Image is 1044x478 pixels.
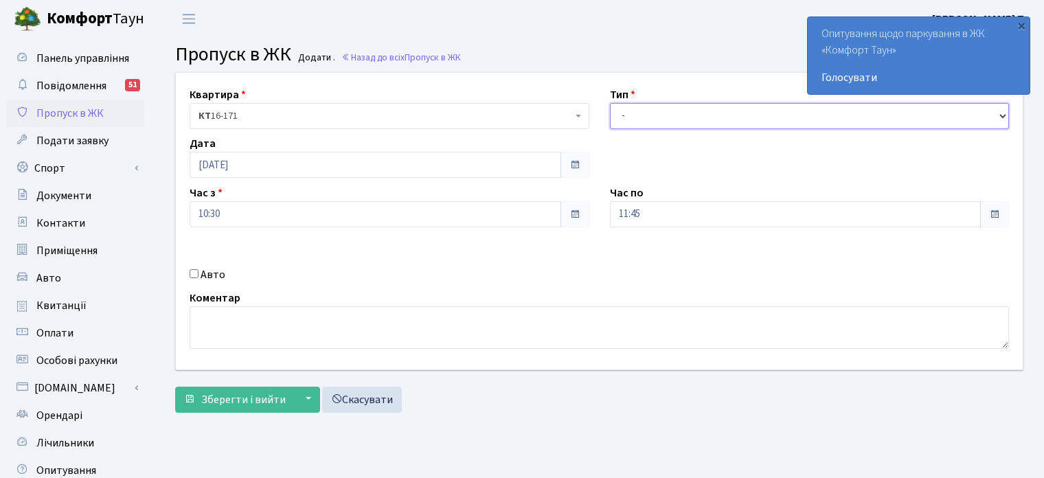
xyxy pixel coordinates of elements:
button: Переключити навігацію [172,8,206,30]
span: Пропуск в ЖК [405,51,461,64]
span: Авто [36,271,61,286]
span: Повідомлення [36,78,106,93]
span: Оплати [36,326,73,341]
span: Приміщення [36,243,98,258]
a: Особові рахунки [7,347,144,374]
label: Час з [190,185,223,201]
b: [PERSON_NAME] П. [932,12,1028,27]
button: Зберегти і вийти [175,387,295,413]
span: Пропуск в ЖК [36,106,104,121]
div: 51 [125,79,140,91]
small: Додати . [295,52,335,64]
a: Пропуск в ЖК [7,100,144,127]
a: Контакти [7,209,144,237]
a: [DOMAIN_NAME] [7,374,144,402]
a: Панель управління [7,45,144,72]
a: Квитанції [7,292,144,319]
label: Коментар [190,290,240,306]
a: Повідомлення51 [7,72,144,100]
span: Квитанції [36,298,87,313]
span: Особові рахунки [36,353,117,368]
label: Час по [610,185,644,201]
a: [PERSON_NAME] П. [932,11,1028,27]
b: Комфорт [47,8,113,30]
div: Опитування щодо паркування в ЖК «Комфорт Таун» [808,17,1030,94]
span: Контакти [36,216,85,231]
a: Лічильники [7,429,144,457]
span: Подати заявку [36,133,109,148]
span: Орендарі [36,408,82,423]
a: Приміщення [7,237,144,264]
a: Назад до всіхПропуск в ЖК [341,51,461,64]
a: Оплати [7,319,144,347]
label: Авто [201,266,225,283]
span: Лічильники [36,435,94,451]
span: Зберегти і вийти [201,392,286,407]
span: Панель управління [36,51,129,66]
a: Спорт [7,155,144,182]
label: Дата [190,135,216,152]
img: logo.png [14,5,41,33]
span: Пропуск в ЖК [175,41,291,68]
a: Документи [7,182,144,209]
div: × [1014,19,1028,32]
a: Подати заявку [7,127,144,155]
a: Орендарі [7,402,144,429]
a: Авто [7,264,144,292]
span: Документи [36,188,91,203]
span: <b>КТ</b>&nbsp;&nbsp;&nbsp;&nbsp;16-171 [190,103,589,129]
span: Таун [47,8,144,31]
a: Скасувати [322,387,402,413]
label: Квартира [190,87,246,103]
label: Тип [610,87,635,103]
a: Голосувати [821,69,1016,86]
span: <b>КТ</b>&nbsp;&nbsp;&nbsp;&nbsp;16-171 [198,109,572,123]
span: Опитування [36,463,96,478]
b: КТ [198,109,211,123]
